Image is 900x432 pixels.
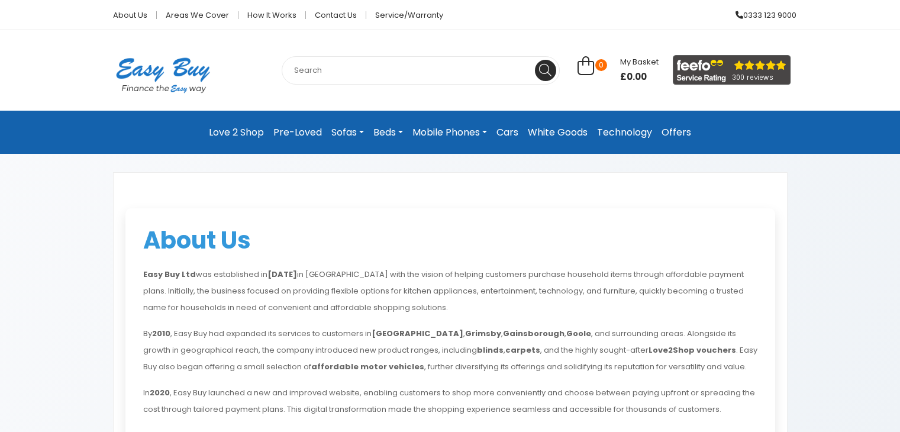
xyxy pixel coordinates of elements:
a: White Goods [523,120,592,145]
img: feefo_logo [673,55,791,85]
a: Cars [492,120,523,145]
a: Technology [592,120,657,145]
p: By , Easy Buy had expanded its services to customers in , , , , and surrounding areas. Alongside ... [143,325,757,375]
strong: Easy Buy Ltd [143,269,196,280]
strong: Grimsby [465,328,501,339]
p: In , Easy Buy launched a new and improved website, enabling customers to shop more conveniently a... [143,385,757,418]
strong: carpets [505,344,540,356]
strong: Goole [566,328,591,339]
span: About Us [143,224,251,257]
strong: blinds [477,344,504,356]
a: 0333 123 9000 [727,11,796,19]
strong: Gainsborough [503,328,564,339]
strong: [GEOGRAPHIC_DATA] [372,328,463,339]
a: Offers [657,120,696,145]
strong: affordable motor vehicles [311,361,424,372]
a: Contact Us [306,11,366,19]
a: Pre-Loved [269,120,327,145]
span: £0.00 [620,70,659,84]
a: Sofas [327,120,369,145]
span: My Basket [620,56,659,67]
strong: 2010 [152,328,170,339]
span: 0 [595,59,607,71]
p: was established in in [GEOGRAPHIC_DATA] with the vision of helping customers purchase household i... [143,266,757,316]
a: Service/Warranty [366,11,443,19]
input: Search [282,56,560,85]
strong: 2020 [150,387,170,398]
a: About Us [104,11,157,19]
strong: Love2Shop vouchers [649,344,736,356]
a: 0 My Basket £0.00 [578,63,659,76]
strong: [DATE] [267,269,297,280]
a: Areas we cover [157,11,238,19]
a: How it works [238,11,306,19]
a: Beds [369,120,408,145]
img: Easy Buy [104,42,222,108]
a: Love 2 Shop [204,120,269,145]
a: Mobile Phones [408,120,492,145]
